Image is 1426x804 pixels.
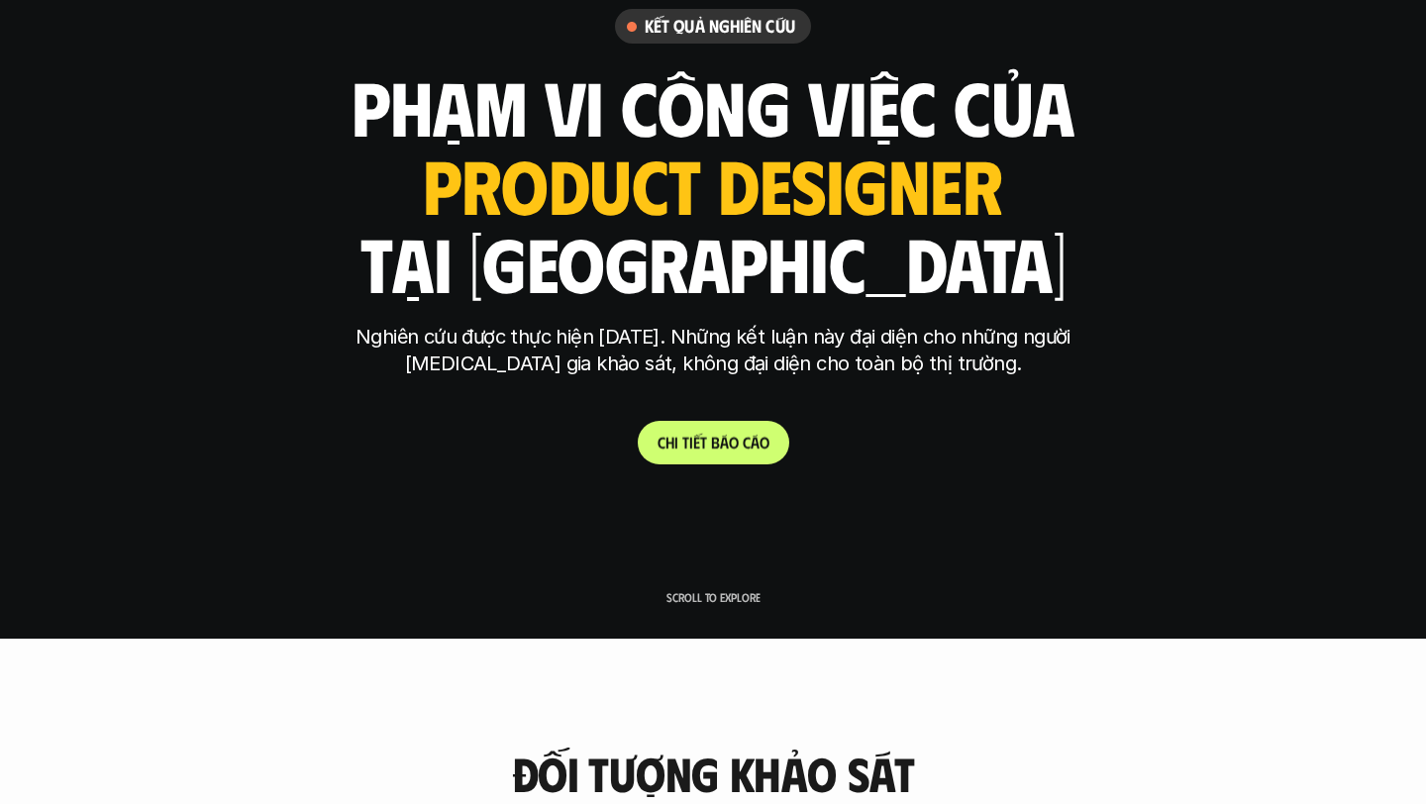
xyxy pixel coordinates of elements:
a: Chitiếtbáocáo [638,421,789,464]
p: Scroll to explore [666,590,761,604]
h6: Kết quả nghiên cứu [645,15,795,38]
h1: tại [GEOGRAPHIC_DATA] [360,221,1067,304]
h3: Đối tượng khảo sát [512,748,914,800]
p: Nghiên cứu được thực hiện [DATE]. Những kết luận này đại diện cho những người [MEDICAL_DATA] gia ... [342,324,1084,377]
h1: phạm vi công việc của [352,64,1074,148]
